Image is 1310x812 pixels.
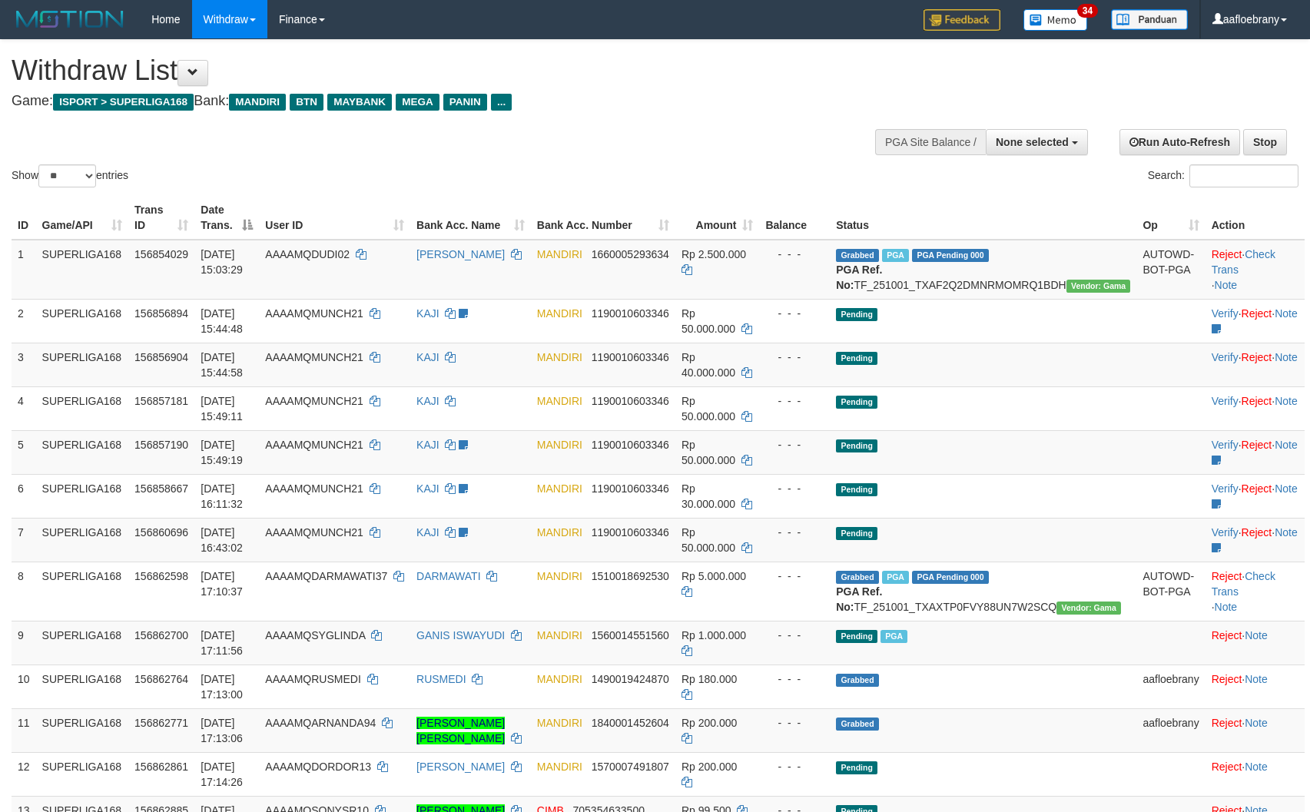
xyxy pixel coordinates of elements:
[1111,9,1188,30] img: panduan.png
[836,352,877,365] span: Pending
[53,94,194,111] span: ISPORT > SUPERLIGA168
[1275,395,1298,407] a: Note
[882,571,909,584] span: Marked by aafsoycanthlai
[1245,629,1268,641] a: Note
[1136,708,1205,752] td: aafloebrany
[134,351,188,363] span: 156856904
[134,629,188,641] span: 156862700
[836,585,882,613] b: PGA Ref. No:
[1206,474,1305,518] td: · ·
[416,526,439,539] a: KAJI
[416,395,439,407] a: KAJI
[996,136,1069,148] span: None selected
[1242,482,1272,495] a: Reject
[1242,439,1272,451] a: Reject
[1206,518,1305,562] td: · ·
[229,94,286,111] span: MANDIRI
[1206,562,1305,621] td: · ·
[882,249,909,262] span: Marked by aafsoycanthlai
[765,525,824,540] div: - - -
[1206,343,1305,386] td: · ·
[12,196,36,240] th: ID
[265,673,360,685] span: AAAAMQRUSMEDI
[924,9,1000,31] img: Feedback.jpg
[765,306,824,321] div: - - -
[682,439,735,466] span: Rp 50.000.000
[134,673,188,685] span: 156862764
[682,351,735,379] span: Rp 40.000.000
[36,430,128,474] td: SUPERLIGA168
[1212,248,1242,260] a: Reject
[836,571,879,584] span: Grabbed
[1206,752,1305,796] td: ·
[1212,439,1239,451] a: Verify
[36,196,128,240] th: Game/API: activate to sort column ascending
[12,299,36,343] td: 2
[36,752,128,796] td: SUPERLIGA168
[592,439,669,451] span: Copy 1190010603346 to clipboard
[12,240,36,300] td: 1
[1212,482,1239,495] a: Verify
[836,718,879,731] span: Grabbed
[1206,430,1305,474] td: · ·
[12,94,858,109] h4: Game: Bank:
[682,482,735,510] span: Rp 30.000.000
[765,671,824,687] div: - - -
[265,307,363,320] span: AAAAMQMUNCH21
[765,628,824,643] div: - - -
[1148,164,1298,187] label: Search:
[201,395,243,423] span: [DATE] 15:49:11
[682,629,746,641] span: Rp 1.000.000
[875,129,986,155] div: PGA Site Balance /
[537,761,582,773] span: MANDIRI
[1206,196,1305,240] th: Action
[396,94,439,111] span: MEGA
[592,629,669,641] span: Copy 1560014551560 to clipboard
[201,761,243,788] span: [DATE] 17:14:26
[1245,717,1268,729] a: Note
[1056,602,1121,615] span: Vendor URL: https://trx31.1velocity.biz
[1136,196,1205,240] th: Op: activate to sort column ascending
[1206,299,1305,343] td: · ·
[592,307,669,320] span: Copy 1190010603346 to clipboard
[12,8,128,31] img: MOTION_logo.png
[1206,708,1305,752] td: ·
[765,393,824,409] div: - - -
[592,761,669,773] span: Copy 1570007491807 to clipboard
[1023,9,1088,31] img: Button%20Memo.svg
[134,439,188,451] span: 156857190
[881,630,907,643] span: Marked by aafsoycanthlai
[36,518,128,562] td: SUPERLIGA168
[1275,307,1298,320] a: Note
[12,752,36,796] td: 12
[134,395,188,407] span: 156857181
[201,629,243,657] span: [DATE] 17:11:56
[1206,386,1305,430] td: · ·
[265,248,350,260] span: AAAAMQDUDI02
[201,439,243,466] span: [DATE] 15:49:19
[36,343,128,386] td: SUPERLIGA168
[592,395,669,407] span: Copy 1190010603346 to clipboard
[537,351,582,363] span: MANDIRI
[1136,240,1205,300] td: AUTOWD-BOT-PGA
[537,248,582,260] span: MANDIRI
[592,482,669,495] span: Copy 1190010603346 to clipboard
[1212,351,1239,363] a: Verify
[201,673,243,701] span: [DATE] 17:13:00
[1066,280,1131,293] span: Vendor URL: https://trx31.1velocity.biz
[682,570,746,582] span: Rp 5.000.000
[491,94,512,111] span: ...
[1136,562,1205,621] td: AUTOWD-BOT-PGA
[1275,439,1298,451] a: Note
[830,562,1136,621] td: TF_251001_TXAXTP0FVY88UN7W2SCQ
[537,673,582,685] span: MANDIRI
[201,717,243,744] span: [DATE] 17:13:06
[1212,629,1242,641] a: Reject
[1206,665,1305,708] td: ·
[36,621,128,665] td: SUPERLIGA168
[12,708,36,752] td: 11
[36,299,128,343] td: SUPERLIGA168
[836,527,877,540] span: Pending
[265,717,376,729] span: AAAAMQARNANDA94
[765,247,824,262] div: - - -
